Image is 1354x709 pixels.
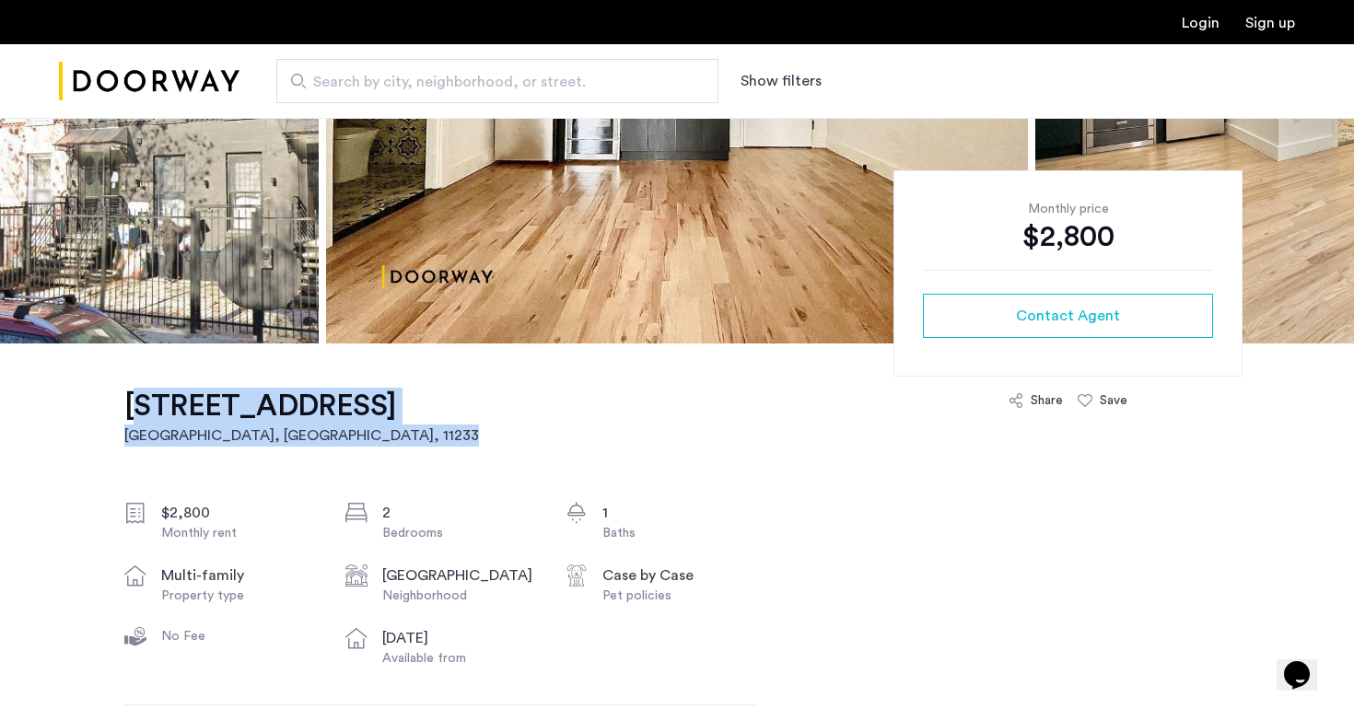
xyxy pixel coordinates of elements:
[1100,391,1127,410] div: Save
[1031,391,1063,410] div: Share
[124,388,479,447] a: [STREET_ADDRESS][GEOGRAPHIC_DATA], [GEOGRAPHIC_DATA], 11233
[923,200,1213,218] div: Monthly price
[382,502,537,524] div: 2
[382,587,537,605] div: Neighborhood
[276,59,718,103] input: Apartment Search
[313,71,667,93] span: Search by city, neighborhood, or street.
[382,524,537,542] div: Bedrooms
[923,294,1213,338] button: button
[382,649,537,668] div: Available from
[382,627,537,649] div: [DATE]
[1245,16,1295,30] a: Registration
[161,564,316,587] div: multi-family
[124,388,479,424] h1: [STREET_ADDRESS]
[923,218,1213,255] div: $2,800
[602,502,757,524] div: 1
[382,564,537,587] div: [GEOGRAPHIC_DATA]
[741,70,822,92] button: Show or hide filters
[602,524,757,542] div: Baths
[602,587,757,605] div: Pet policies
[59,47,239,116] a: Cazamio Logo
[1277,635,1336,691] iframe: chat widget
[124,424,479,447] h2: [GEOGRAPHIC_DATA], [GEOGRAPHIC_DATA] , 11233
[161,627,316,645] div: No Fee
[161,587,316,605] div: Property type
[59,47,239,116] img: logo
[161,524,316,542] div: Monthly rent
[161,502,316,524] div: $2,800
[1182,16,1220,30] a: Login
[602,564,757,587] div: Case by Case
[1016,305,1120,327] span: Contact Agent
